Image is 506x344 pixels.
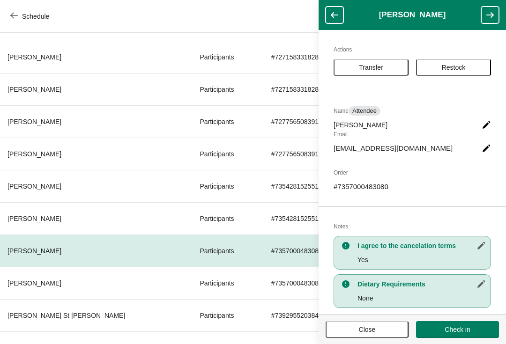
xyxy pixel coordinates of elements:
h2: Actions [334,45,491,54]
span: [PERSON_NAME] St [PERSON_NAME] [7,312,125,319]
td: # 7357000483080 [264,234,359,267]
h3: I agree to the cancelation terms [357,241,486,250]
span: [PERSON_NAME] [7,247,61,255]
td: # 7392955203848 [264,299,359,331]
span: [PERSON_NAME] [7,53,61,61]
td: Participants [192,202,263,234]
button: Transfer [334,59,409,76]
span: [PERSON_NAME] [7,86,61,93]
td: # 7354281525512 [264,202,359,234]
span: [PERSON_NAME] [7,183,61,190]
span: Transfer [359,64,383,71]
span: [PERSON_NAME] [7,215,61,222]
span: Schedule [22,13,49,20]
span: Restock [442,64,466,71]
h2: Name [334,106,491,116]
span: [PERSON_NAME] [7,150,61,158]
button: Restock [416,59,491,76]
td: Participants [192,299,263,331]
td: Participants [192,73,263,105]
td: Participants [192,234,263,267]
h2: Notes [334,222,491,231]
h3: Dietary Requirements [357,279,486,289]
td: Participants [192,138,263,170]
td: # 7271583318280 [264,73,359,105]
button: Schedule [5,8,57,25]
td: Participants [192,170,263,202]
span: Close [359,326,376,333]
td: Participants [192,105,263,138]
span: [PERSON_NAME] [7,279,61,287]
span: [EMAIL_ADDRESS][DOMAIN_NAME] [334,144,477,153]
td: Participants [192,41,263,73]
h2: Email [334,130,491,139]
td: # 7277565083912 [264,105,359,138]
span: [PERSON_NAME] [334,120,477,130]
td: Participants [192,267,263,299]
p: # 7357000483080 [334,182,491,191]
button: Close [326,321,409,338]
span: Check in [445,326,470,333]
td: # 7271583318280 [264,41,359,73]
td: # 7357000483080 [264,267,359,299]
p: None [357,293,486,303]
h2: Order [334,168,491,177]
button: Check in [416,321,499,338]
h1: [PERSON_NAME] [343,10,481,20]
td: # 7277565083912 [264,138,359,170]
span: [PERSON_NAME] [7,118,61,125]
p: Yes [357,255,486,264]
span: Attendee [352,107,377,115]
td: # 7354281525512 [264,170,359,202]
